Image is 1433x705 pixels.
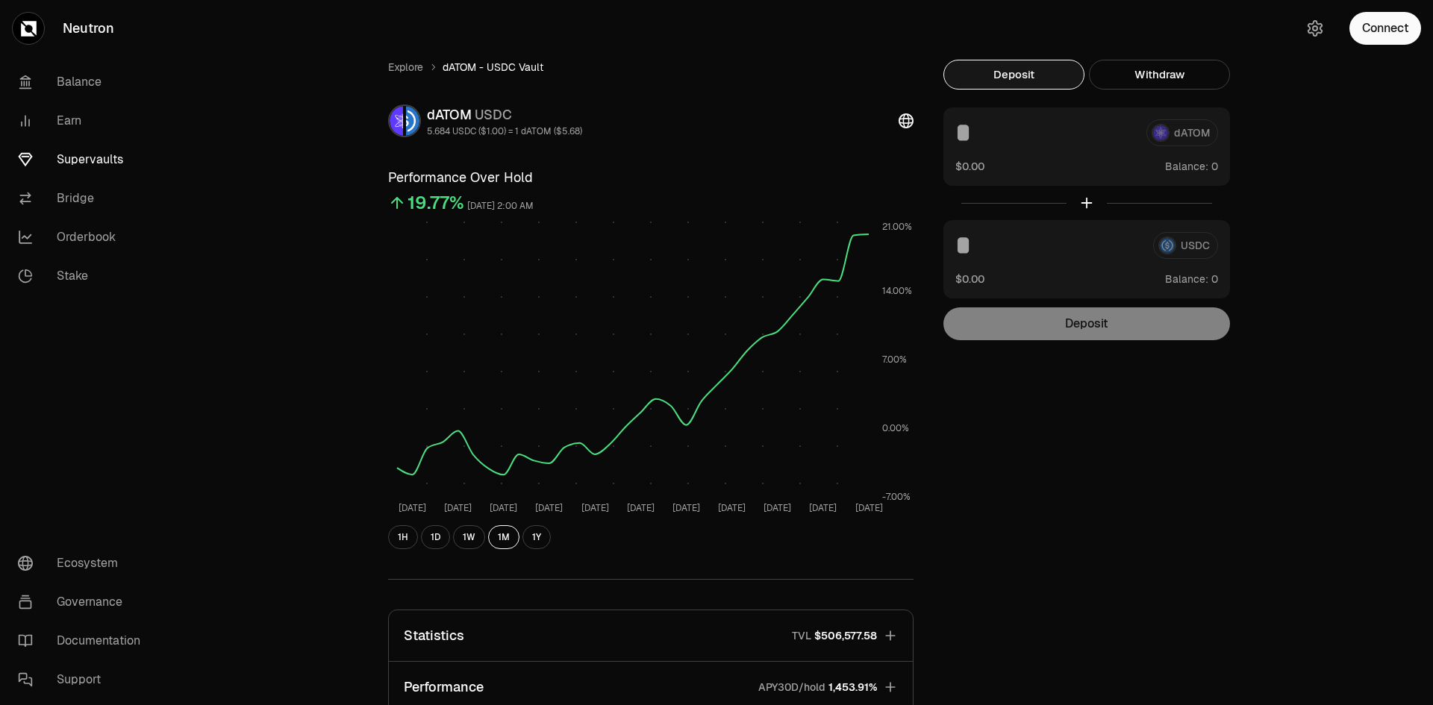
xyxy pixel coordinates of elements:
[718,502,746,514] tspan: [DATE]
[522,525,551,549] button: 1Y
[421,525,450,549] button: 1D
[1089,60,1230,90] button: Withdraw
[882,221,912,233] tspan: 21.00%
[955,158,984,174] button: $0.00
[6,660,161,699] a: Support
[1165,159,1208,174] span: Balance:
[388,60,914,75] nav: breadcrumb
[672,502,700,514] tspan: [DATE]
[809,502,837,514] tspan: [DATE]
[404,625,464,646] p: Statistics
[6,218,161,257] a: Orderbook
[404,677,484,698] p: Performance
[427,104,582,125] div: dATOM
[6,621,161,660] a: Documentation
[453,525,485,549] button: 1W
[388,525,418,549] button: 1H
[814,628,877,643] span: $506,577.58
[443,60,543,75] span: dATOM - USDC Vault
[488,525,519,549] button: 1M
[408,191,464,215] div: 19.77%
[475,106,512,123] span: USDC
[467,198,534,215] div: [DATE] 2:00 AM
[1165,272,1208,286] span: Balance:
[390,106,403,136] img: dATOM Logo
[444,502,472,514] tspan: [DATE]
[627,502,655,514] tspan: [DATE]
[388,60,423,75] a: Explore
[490,502,517,514] tspan: [DATE]
[955,271,984,286] button: $0.00
[399,502,426,514] tspan: [DATE]
[828,680,877,695] span: 1,453.91%
[882,491,911,503] tspan: -7.00%
[6,140,161,179] a: Supervaults
[6,63,161,101] a: Balance
[427,125,582,137] div: 5.684 USDC ($1.00) = 1 dATOM ($5.68)
[1349,12,1421,45] button: Connect
[758,680,825,695] p: APY30D/hold
[388,167,914,188] h3: Performance Over Hold
[855,502,883,514] tspan: [DATE]
[6,179,161,218] a: Bridge
[6,583,161,621] a: Governance
[764,502,791,514] tspan: [DATE]
[792,628,811,643] p: TVL
[882,285,912,297] tspan: 14.00%
[389,610,913,661] button: StatisticsTVL$506,577.58
[6,544,161,583] a: Ecosystem
[6,101,161,140] a: Earn
[581,502,609,514] tspan: [DATE]
[882,354,907,366] tspan: 7.00%
[943,60,1084,90] button: Deposit
[535,502,563,514] tspan: [DATE]
[882,422,909,434] tspan: 0.00%
[6,257,161,295] a: Stake
[406,106,419,136] img: USDC Logo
